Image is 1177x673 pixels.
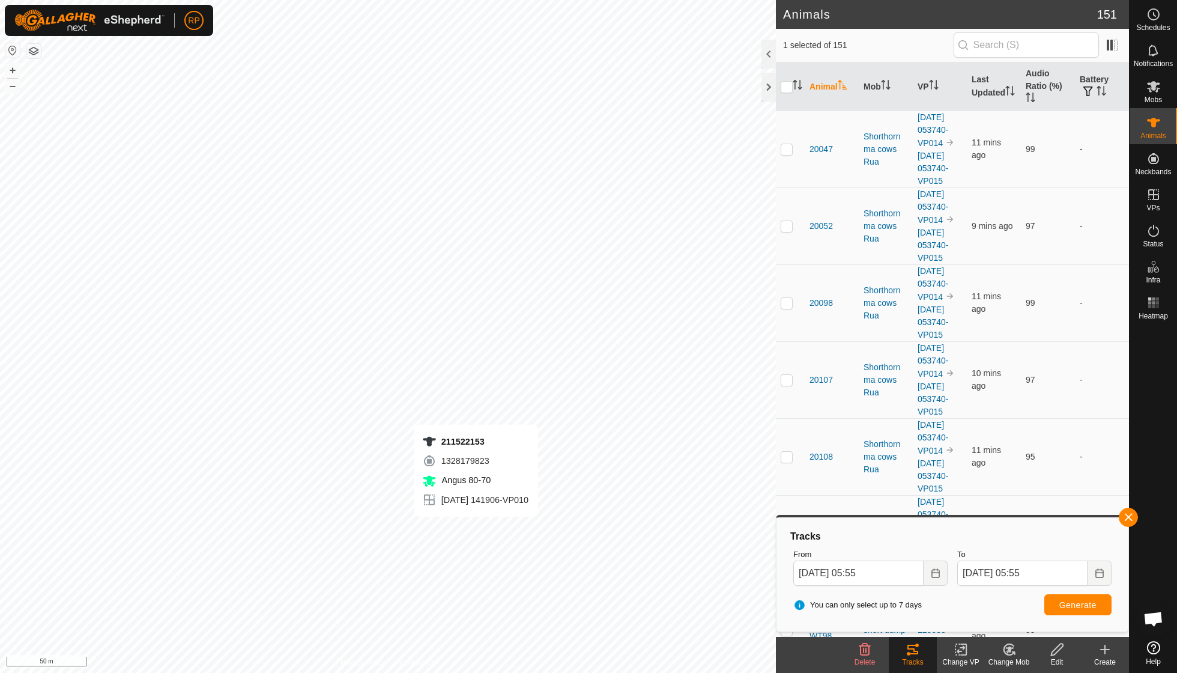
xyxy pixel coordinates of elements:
span: Help [1146,658,1161,665]
th: Mob [859,62,913,111]
span: 95 [1026,625,1035,635]
p-sorticon: Activate to sort [838,82,847,91]
span: 4 Sep 2025 at 5:45 AM [972,221,1012,231]
a: [DATE] 053740-VP014 [918,420,948,455]
div: Change VP [937,657,985,668]
a: [DATE] 053740-VP015 [918,151,948,186]
span: Notifications [1134,60,1173,67]
a: [DATE] 053740-VP014 [918,112,948,148]
span: Schedules [1136,24,1170,31]
h2: Animals [783,7,1097,22]
th: Animal [805,62,859,111]
span: Status [1143,240,1163,248]
span: 20052 [809,220,833,233]
div: Shorthorn ma cows Rua [864,207,908,245]
img: Gallagher Logo [14,10,165,31]
span: 1 selected of 151 [783,39,954,52]
div: Shorthorn ma cows Rua [864,361,908,399]
div: Shorthorn ma cows Rua [864,284,908,322]
input: Search (S) [954,32,1099,58]
div: Shorthorn ma cows Rua [864,130,908,168]
span: 99 [1026,298,1035,308]
button: Reset Map [5,43,20,58]
span: 4 Sep 2025 at 5:44 AM [972,445,1001,467]
th: Battery [1075,62,1129,111]
div: 1328179823 [422,454,528,468]
span: 20108 [809,451,833,463]
img: to [945,215,955,224]
span: VPs [1146,204,1160,212]
a: [DATE] 053740-VP014 [918,497,948,532]
span: 20098 [809,297,833,309]
span: Generate [1059,600,1097,610]
span: 4 Sep 2025 at 5:44 AM [972,138,1001,160]
div: Shorthorn ma cows Rua [864,438,908,476]
td: - [1075,111,1129,187]
span: 20047 [809,143,833,156]
p-sorticon: Activate to sort [1005,88,1015,97]
span: 99 [1026,144,1035,154]
th: Last Updated [967,62,1021,111]
p-sorticon: Activate to sort [881,82,891,91]
div: Change Mob [985,657,1033,668]
img: to [945,368,955,378]
span: Delete [855,658,876,666]
a: [DATE] 053740-VP014 [918,343,948,379]
span: RP [188,14,199,27]
span: Angus 80-70 [439,475,491,485]
span: Heatmap [1139,312,1168,320]
div: Tracks [889,657,937,668]
button: Choose Date [1088,561,1112,586]
td: - [1075,495,1129,572]
a: [DATE] 053740-VP015 [918,458,948,493]
a: [DATE] 053740-VP014 [918,266,948,302]
button: Choose Date [924,561,948,586]
span: 95 [1026,452,1035,461]
label: From [793,549,948,561]
a: Open chat [1136,601,1172,637]
span: Mobs [1145,96,1162,103]
div: Edit [1033,657,1081,668]
a: Contact Us [400,657,435,668]
div: 211522153 [422,434,528,449]
p-sorticon: Activate to sort [1097,88,1106,97]
button: – [5,79,20,93]
span: Neckbands [1135,168,1171,175]
td: - [1075,187,1129,264]
label: To [957,549,1112,561]
div: Create [1081,657,1129,668]
a: Help [1130,636,1177,670]
span: 4 Sep 2025 at 5:43 AM [972,291,1001,314]
span: 4 Sep 2025 at 5:44 AM [972,368,1001,391]
td: - [1075,341,1129,418]
a: [DATE] 053740-VP015 [918,382,948,416]
div: Tracks [788,529,1116,544]
span: Animals [1140,132,1166,139]
span: You can only select up to 7 days [793,599,922,611]
p-sorticon: Activate to sort [793,82,802,91]
th: VP [913,62,967,111]
a: Privacy Policy [340,657,386,668]
button: + [5,63,20,78]
div: [DATE] 141906-VP010 [422,493,528,507]
a: [DATE] 053740-VP015 [918,228,948,263]
p-sorticon: Activate to sort [929,82,939,91]
button: Generate [1044,594,1112,615]
span: 97 [1026,221,1035,231]
span: Infra [1146,276,1160,284]
img: to [945,291,955,301]
th: Audio Ratio (%) [1021,62,1075,111]
td: - [1075,264,1129,341]
span: 20107 [809,374,833,386]
p-sorticon: Activate to sort [1026,94,1035,104]
img: to [945,445,955,455]
td: - [1075,418,1129,495]
a: [DATE] 053740-VP014 [918,189,948,225]
span: 151 [1097,5,1117,23]
button: Map Layers [26,44,41,58]
a: [DATE] 053740-VP015 [918,305,948,340]
span: 97 [1026,375,1035,385]
img: to [945,138,955,147]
